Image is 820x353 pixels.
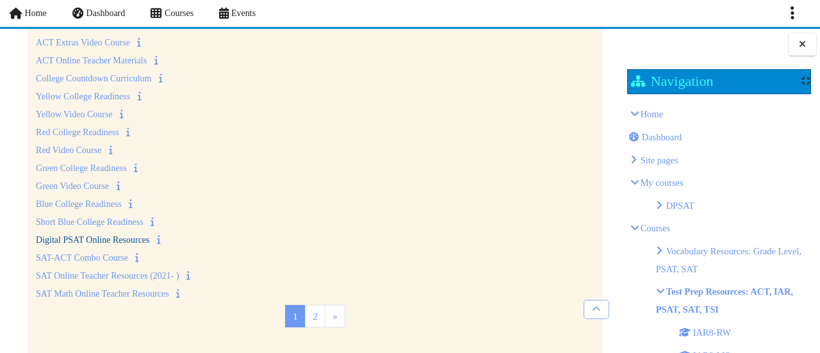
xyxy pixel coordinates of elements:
[154,73,171,83] a: Summary
[693,327,731,338] span: IAR8-RW
[641,109,663,119] a: Home
[641,155,678,165] span: Knowsys Educational Services LLC
[630,151,808,169] li: Knowsys Educational Services LLC
[332,311,337,322] span: »
[125,199,142,209] a: Summary
[642,132,682,142] span: Dashboard
[82,19,99,29] a: Summary
[104,145,121,155] a: Summary
[630,174,808,215] li: My courses
[133,92,145,101] i: Summary
[36,127,119,137] a: Red College Readiness
[122,127,139,137] a: Summary
[293,311,297,322] span: 1
[112,181,129,191] a: Summary
[631,73,714,89] h2: Navigation
[153,234,170,245] a: Summary
[153,235,165,244] i: Summary
[133,91,150,101] a: Summary
[36,92,130,101] a: Yellow College Readiness
[131,253,143,262] i: Summary
[36,217,143,227] a: Short Blue College Readiness
[147,217,158,226] i: Summary
[36,289,169,299] a: SAT Math Online Teacher Resources
[801,76,810,86] div: Show / hide the block
[666,201,694,211] a: DPSAT
[680,327,731,338] a: IAR8-RW
[36,56,147,65] a: ACT Online Teacher Materials
[656,286,793,315] span: Test Prep Resources: ACT, IAR, PSAT, SAT, TSI
[183,271,194,280] i: Summary
[313,311,317,322] span: 2
[231,8,256,18] span: Events
[147,217,163,227] a: Summary
[36,145,101,155] a: Red Video Course
[131,252,148,263] a: Summary
[36,199,122,209] a: Blue College Readiness
[36,110,113,119] a: Yellow Video Course
[112,181,124,190] i: Summary
[150,55,167,65] a: Summary
[165,8,193,18] span: Courses
[656,246,801,274] span: Vocabulary Resources: Grade Level, PSAT, SAT
[630,128,808,146] li: Dashboard
[629,132,682,142] a: Dashboard
[86,8,126,18] span: Dashboard
[104,145,116,154] i: Summary
[791,5,794,21] i: Actions menu
[154,74,166,83] i: Summary
[641,223,671,233] a: Courses
[150,56,161,65] i: Summary
[133,38,145,47] i: Summary
[183,270,199,281] a: Summary
[25,8,47,18] span: Home
[116,109,133,119] a: Summary
[133,37,150,47] a: Summary
[172,289,184,298] i: Summary
[33,302,598,337] nav: Page
[116,110,127,119] i: Summary
[641,177,684,188] a: My courses
[36,163,127,173] a: Green College Readiness
[172,288,189,299] a: Summary
[656,197,808,215] li: DPSAT
[36,271,179,281] a: SAT Online Teacher Resources (2021- )
[125,199,136,208] i: Summary
[36,235,149,245] a: Digital PSAT Online Resources
[122,127,134,136] i: Summary
[682,324,808,341] li: IAR8-RW
[130,163,142,172] i: Summary
[36,74,151,83] a: College Countdown Curriculum
[36,181,109,191] a: Green Video Course
[130,163,147,173] a: Summary
[36,253,128,263] a: SAT-ACT Combo Course
[36,38,130,47] a: ACT Extras Video Course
